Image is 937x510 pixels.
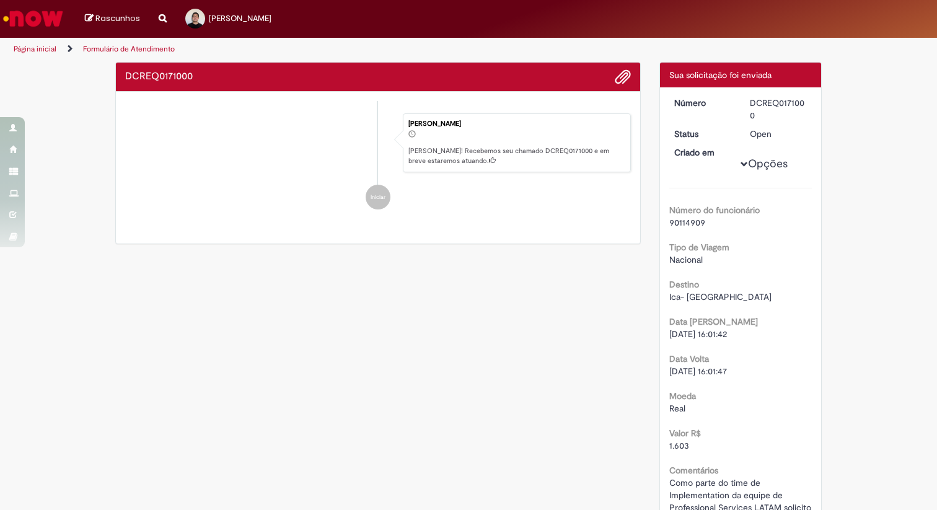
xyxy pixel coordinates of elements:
dt: Criado em [665,146,741,159]
b: Moeda [669,390,696,402]
div: DCREQ0171000 [750,97,807,121]
span: Ica- [GEOGRAPHIC_DATA] [669,291,772,302]
ul: Trilhas de página [9,38,615,61]
b: Número do funcionário [669,204,760,216]
span: 90114909 [669,217,705,228]
span: 1.603 [669,440,689,451]
div: Open [750,128,807,140]
b: Tipo de Viagem [669,242,729,253]
span: [PERSON_NAME] [209,13,271,24]
button: Adicionar anexos [615,69,631,85]
img: ServiceNow [1,6,65,31]
span: Real [669,403,685,414]
span: Rascunhos [95,12,140,24]
a: Formulário de Atendimento [83,44,175,54]
h2: DCREQ0171000 Histórico de tíquete [125,71,193,82]
b: Data [PERSON_NAME] [669,316,758,327]
span: Sua solicitação foi enviada [669,69,772,81]
b: Destino [669,279,699,290]
b: Data Volta [669,353,709,364]
p: [PERSON_NAME]! Recebemos seu chamado DCREQ0171000 e em breve estaremos atuando. [408,146,624,165]
a: Rascunhos [85,13,140,25]
b: Valor R$ [669,428,701,439]
span: [DATE] 16:01:47 [669,366,727,377]
span: [DATE] 16:01:42 [669,328,727,340]
b: Comentários [669,465,718,476]
ul: Histórico de tíquete [125,101,631,222]
a: Página inicial [14,44,56,54]
dt: Status [665,128,741,140]
li: Pamela Cristina De Souza [125,113,631,173]
span: Nacional [669,254,703,265]
div: [PERSON_NAME] [408,120,624,128]
dt: Número [665,97,741,109]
